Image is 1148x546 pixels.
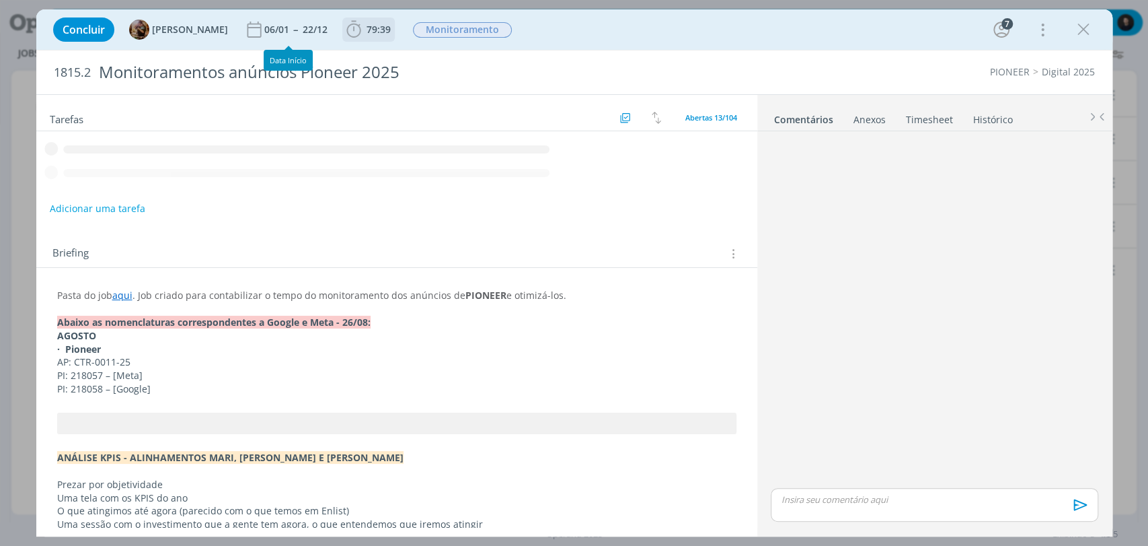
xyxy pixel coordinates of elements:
[57,343,101,355] strong: · Pioneer
[53,18,114,42] button: Concluir
[112,289,132,302] a: aqui
[57,355,736,369] p: AP: CTR-0011-25
[303,25,330,34] div: 22/12
[57,491,736,505] p: Uma tela com os KPIS do ano
[152,25,228,34] span: [PERSON_NAME]
[52,245,89,263] span: Briefing
[465,289,506,302] strong: PIONEER
[264,50,313,71] div: Data Início
[57,518,736,531] p: Uma sessão com o investimento que a gente tem agora, o que entendemos que iremos atingir
[685,112,737,123] span: Abertas 13/104
[129,20,228,40] button: A[PERSON_NAME]
[57,369,736,382] p: PI: 218057 – [Meta]
[132,289,465,302] span: . Job criado para contabilizar o tempo do monitoramento dos anúncios de
[57,478,736,491] p: Prezar por objetividade
[57,451,404,464] strong: ANÁLISE KPIS - ALINHAMENTOS MARI, [PERSON_NAME] E [PERSON_NAME]
[991,19,1012,40] button: 7
[57,382,736,396] p: PI: 218058 – [Google]
[367,23,391,36] span: 79:39
[773,107,834,127] a: Comentários
[412,22,512,38] button: Monitoramento
[57,504,736,518] p: O que atingimos até agora (parecido com o que temos em Enlist)
[652,112,661,124] img: arrow-down-up.svg
[905,107,954,127] a: Timesheet
[57,329,96,342] strong: AGOSTO
[93,56,656,89] div: Monitoramentos anúncios Pioneer 2025
[413,22,512,38] span: Monitoramento
[49,197,146,221] button: Adicionar uma tarefa
[1001,18,1013,30] div: 7
[54,65,91,80] span: 1815.2
[990,65,1030,78] a: PIONEER
[293,23,297,36] span: --
[506,289,566,302] span: e otimizá-los.
[1042,65,1095,78] a: Digital 2025
[57,316,371,329] strong: Abaixo as nomenclaturas correspondentes a Google e Meta - 26/08:
[36,9,1112,537] div: dialog
[853,113,886,127] div: Anexos
[63,24,105,35] span: Concluir
[57,289,112,302] span: Pasta do job
[343,19,394,40] button: 79:39
[264,25,292,34] div: 06/01
[129,20,149,40] img: A
[50,110,83,126] span: Tarefas
[972,107,1013,127] a: Histórico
